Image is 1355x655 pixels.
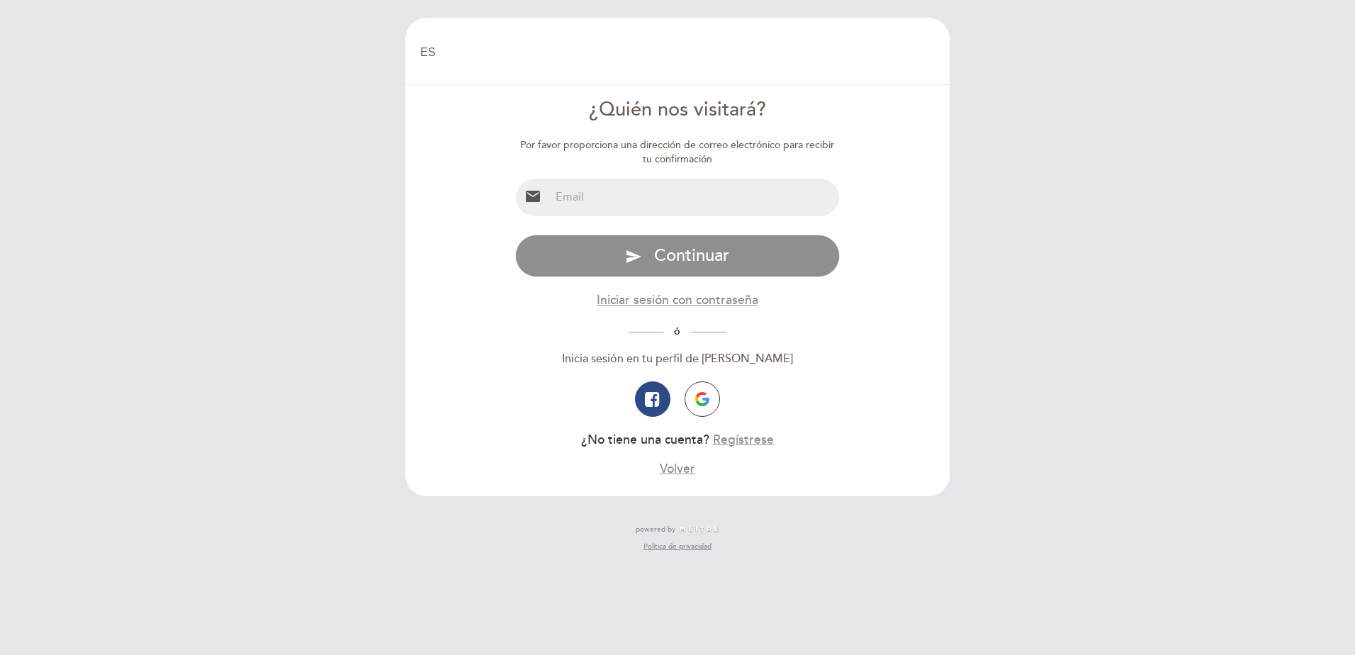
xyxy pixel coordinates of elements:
[695,392,709,406] img: icon-google.png
[597,291,758,309] button: Iniciar sesión con contraseña
[515,235,840,277] button: send Continuar
[713,431,774,449] button: Regístrese
[643,542,712,552] a: Política de privacidad
[581,432,709,447] span: ¿No tiene una cuenta?
[663,325,691,337] span: ó
[654,245,729,266] span: Continuar
[625,248,642,265] i: send
[679,526,719,533] img: MEITRE
[660,460,695,478] button: Volver
[550,179,840,216] input: Email
[515,351,840,367] div: Inicia sesión en tu perfil de [PERSON_NAME]
[636,525,675,534] span: powered by
[636,525,719,534] a: powered by
[524,188,541,205] i: email
[515,96,840,124] div: ¿Quién nos visitará?
[515,138,840,167] div: Por favor proporciona una dirección de correo electrónico para recibir tu confirmación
